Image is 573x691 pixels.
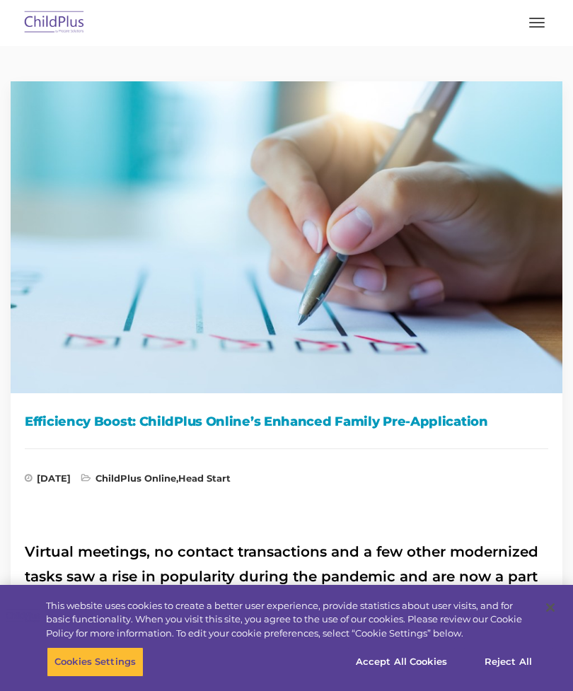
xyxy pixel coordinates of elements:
[348,647,455,677] button: Accept All Cookies
[25,540,548,663] h2: Virtual meetings, no contact transactions and a few other modernized tasks saw a rise in populari...
[21,6,88,40] img: ChildPlus by Procare Solutions
[81,474,231,488] span: ,
[25,474,71,488] span: [DATE]
[464,647,552,677] button: Reject All
[46,599,533,641] div: This website uses cookies to create a better user experience, provide statistics about user visit...
[178,472,231,484] a: Head Start
[95,472,176,484] a: ChildPlus Online
[47,647,144,677] button: Cookies Settings
[535,592,566,623] button: Close
[25,411,548,432] h1: Efficiency Boost: ChildPlus Online’s Enhanced Family Pre-Application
